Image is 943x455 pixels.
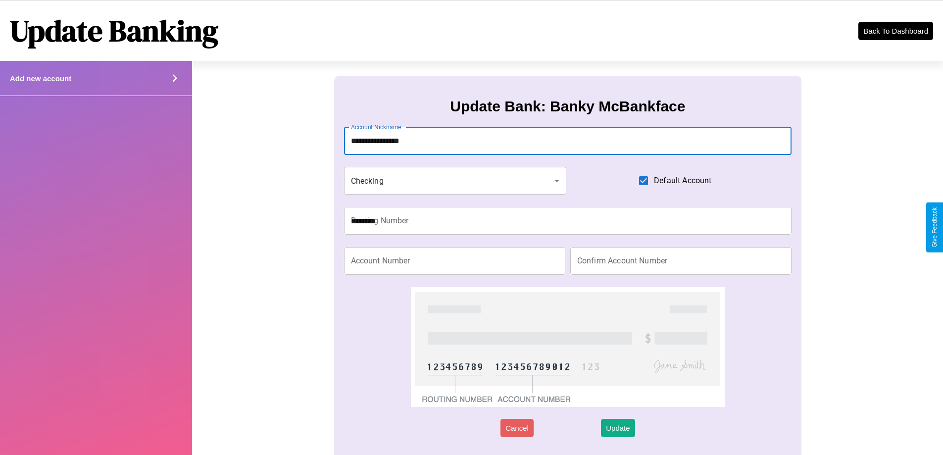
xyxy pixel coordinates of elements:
button: Update [601,419,635,437]
h4: Add new account [10,74,71,83]
span: Default Account [654,175,711,187]
div: Checking [344,167,567,195]
button: Back To Dashboard [858,22,933,40]
h1: Update Banking [10,10,218,51]
div: Give Feedback [931,207,938,248]
h3: Update Bank: Banky McBankface [450,98,685,115]
label: Account Nickname [351,123,401,131]
button: Cancel [500,419,534,437]
img: check [411,287,724,407]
